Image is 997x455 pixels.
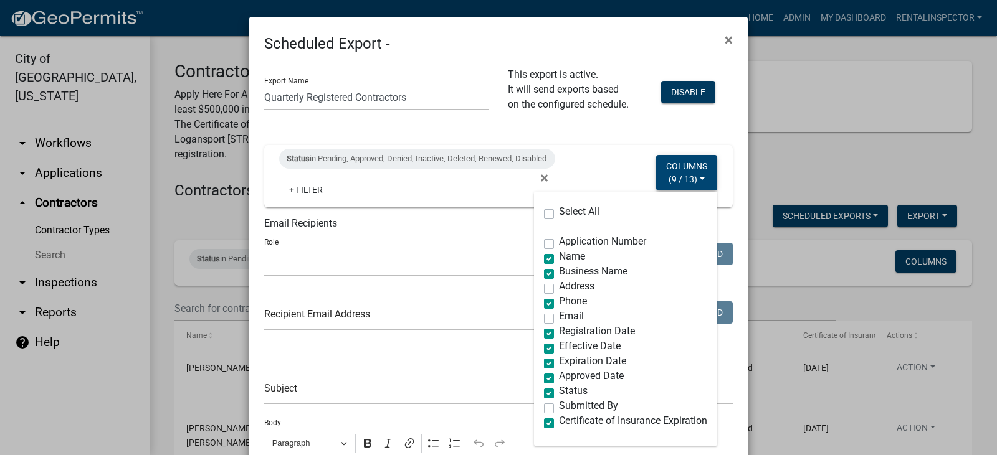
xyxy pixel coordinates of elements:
span: Certificate of Insurance Expiration [559,415,707,426]
span: Name [559,250,585,262]
span: Status [287,154,310,163]
span: Expiration Date [559,355,626,367]
h4: Scheduled Export - [264,32,390,55]
label: Body [264,419,281,426]
span: Paragraph [272,436,337,451]
h6: Email Recipients [264,217,733,229]
span: Submitted By [559,400,618,411]
span: Address [559,280,594,292]
button: Disable [661,81,715,103]
div: in Pending, Approved, Denied, Inactive, Deleted, Renewed, Disabled [279,149,555,169]
label: Role [264,238,279,246]
div: Columns(9 / 13) [534,192,717,446]
span: Business Name [559,265,627,277]
span: Registration Date [559,325,635,337]
span: Email [559,310,584,322]
div: This export is active. It will send exports based on the configured schedule. [499,67,661,120]
button: Paragraph, Heading [267,434,353,453]
span: 9 / 13 [672,174,694,184]
span: Effective Date [559,340,621,352]
button: Columns(9 / 13) [656,155,717,190]
span: × [725,31,733,49]
div: Editor toolbar [264,431,733,455]
a: + Filter [279,179,333,201]
span: Phone [559,295,587,307]
span: Application Number [559,235,646,247]
span: Approved Date [559,370,624,382]
label: Select All [559,207,599,217]
span: Status [559,385,588,396]
button: Close [715,22,743,57]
